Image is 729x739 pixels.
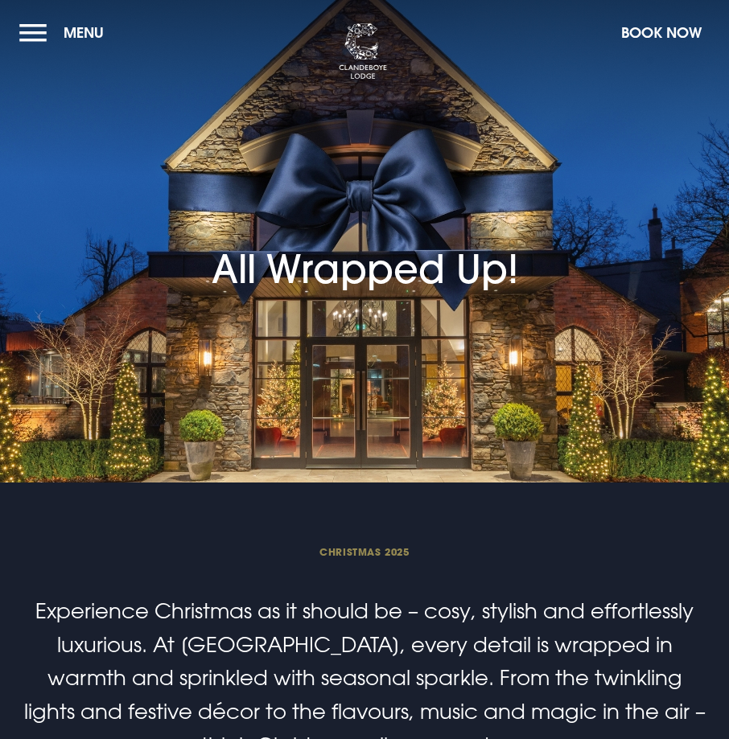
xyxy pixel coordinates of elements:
h1: All Wrapped Up! [212,158,518,293]
img: Clandeboye Lodge [339,23,387,80]
span: Menu [64,23,104,42]
span: Christmas 2025 [19,545,710,558]
button: Menu [19,15,112,50]
button: Book Now [613,15,710,50]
